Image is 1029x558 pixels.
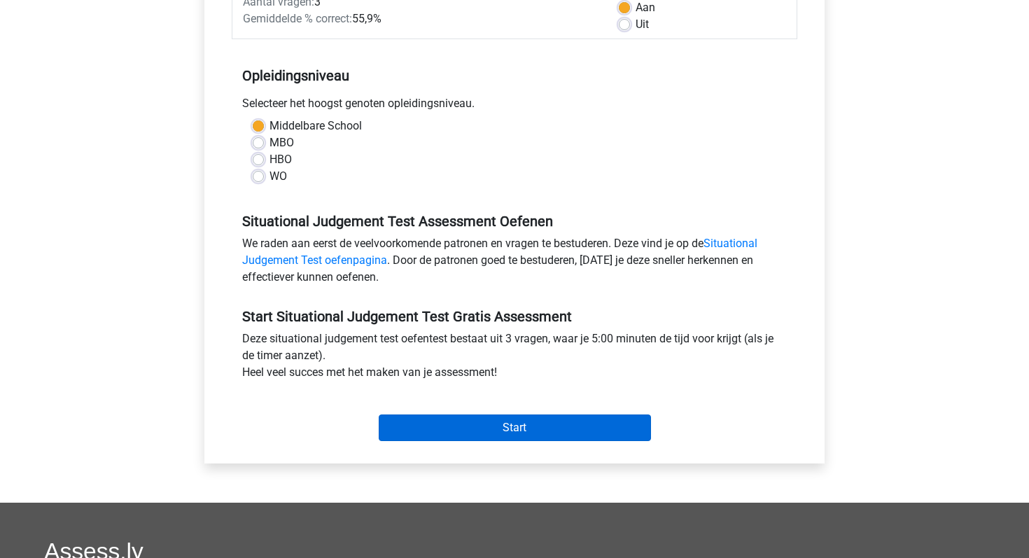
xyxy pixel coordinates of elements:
label: Uit [636,16,649,33]
h5: Start Situational Judgement Test Gratis Assessment [242,308,787,325]
h5: Opleidingsniveau [242,62,787,90]
div: Selecteer het hoogst genoten opleidingsniveau. [232,95,797,118]
input: Start [379,414,651,441]
div: 55,9% [232,11,608,27]
div: Deze situational judgement test oefentest bestaat uit 3 vragen, waar je 5:00 minuten de tijd voor... [232,330,797,386]
label: HBO [269,151,292,168]
span: Gemiddelde % correct: [243,12,352,25]
div: We raden aan eerst de veelvoorkomende patronen en vragen te bestuderen. Deze vind je op de . Door... [232,235,797,291]
label: MBO [269,134,294,151]
label: WO [269,168,287,185]
h5: Situational Judgement Test Assessment Oefenen [242,213,787,230]
label: Middelbare School [269,118,362,134]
